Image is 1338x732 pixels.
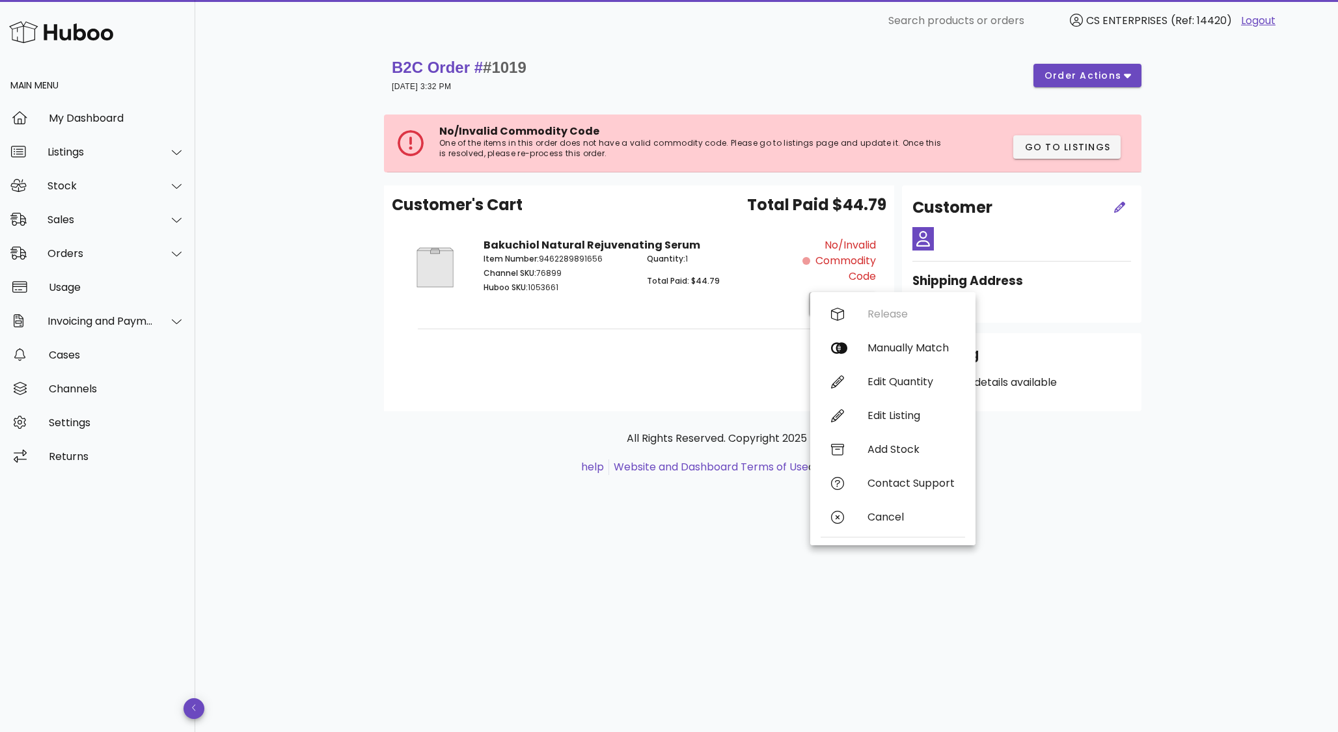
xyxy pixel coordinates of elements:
[867,443,955,455] div: Add Stock
[1171,13,1232,28] span: (Ref: 14420)
[49,349,185,361] div: Cases
[813,237,876,284] span: No/Invalid Commodity Code
[647,275,720,286] span: Total Paid: $44.79
[912,272,1131,290] h3: Shipping Address
[439,124,599,139] span: No/Invalid Commodity Code
[49,281,185,293] div: Usage
[49,450,185,463] div: Returns
[392,59,526,76] strong: B2C Order #
[867,342,955,354] div: Manually Match
[483,59,526,76] span: #1019
[1013,135,1121,159] button: Go to Listings
[747,193,886,217] span: Total Paid $44.79
[1033,64,1141,87] button: order actions
[867,477,955,489] div: Contact Support
[581,459,604,474] a: help
[614,459,808,474] a: Website and Dashboard Terms of Use
[484,253,539,264] span: Item Number:
[49,383,185,395] div: Channels
[867,409,955,422] div: Edit Listing
[647,253,685,264] span: Quantity:
[392,82,451,91] small: [DATE] 3:32 PM
[867,375,955,388] div: Edit Quantity
[484,237,700,252] strong: Bakuchiol Natural Rejuvenating Serum
[809,292,876,316] button: action
[912,375,1131,390] p: No shipping details available
[9,18,113,46] img: Huboo Logo
[912,196,992,219] h2: Customer
[484,253,631,265] p: 9462289891656
[439,138,949,159] p: One of the items in this order does not have a valid commodity code. Please go to listings page a...
[609,459,968,475] li: and
[48,146,154,158] div: Listings
[484,282,528,293] span: Huboo SKU:
[394,431,1139,446] p: All Rights Reserved. Copyright 2025 - [DOMAIN_NAME]
[48,247,154,260] div: Orders
[1024,141,1110,154] span: Go to Listings
[484,282,631,293] p: 1053661
[49,416,185,429] div: Settings
[647,253,795,265] p: 1
[48,213,154,226] div: Sales
[48,180,154,192] div: Stock
[484,267,631,279] p: 76899
[392,193,523,217] span: Customer's Cart
[1086,13,1167,28] span: CS ENTERPRISES
[912,344,1131,375] div: Shipping
[1044,69,1122,83] span: order actions
[49,112,185,124] div: My Dashboard
[1241,13,1276,29] a: Logout
[484,267,536,278] span: Channel SKU:
[48,315,154,327] div: Invoicing and Payments
[402,237,468,297] img: Product Image
[867,511,955,523] div: Cancel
